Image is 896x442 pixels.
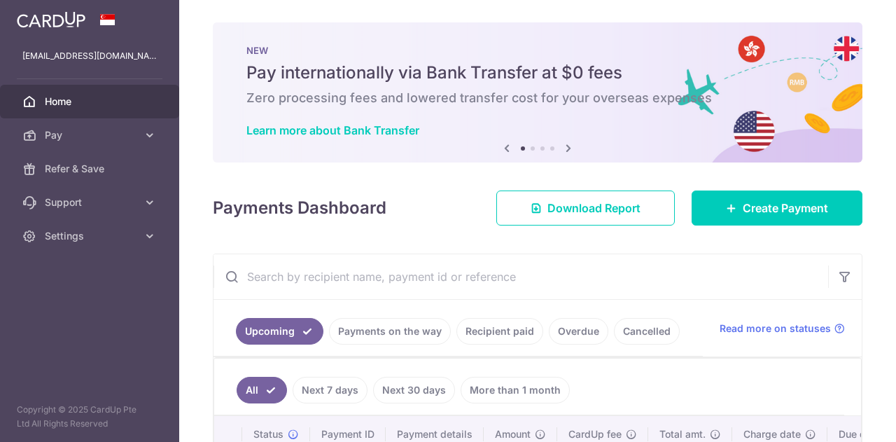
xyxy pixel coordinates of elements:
[720,322,831,336] span: Read more on statuses
[547,200,640,216] span: Download Report
[743,427,801,441] span: Charge date
[614,318,680,345] a: Cancelled
[246,62,829,84] h5: Pay internationally via Bank Transfer at $0 fees
[692,191,862,226] a: Create Payment
[495,427,531,441] span: Amount
[213,22,862,163] img: Bank transfer banner
[329,318,451,345] a: Payments on the way
[45,162,137,176] span: Refer & Save
[373,377,455,403] a: Next 30 days
[213,254,828,299] input: Search by recipient name, payment id or reference
[456,318,543,345] a: Recipient paid
[237,377,287,403] a: All
[720,322,845,336] a: Read more on statuses
[45,95,137,109] span: Home
[839,427,881,441] span: Due date
[22,49,157,63] p: [EMAIL_ADDRESS][DOMAIN_NAME]
[253,427,283,441] span: Status
[246,90,829,106] h6: Zero processing fees and lowered transfer cost for your overseas expenses
[236,318,323,345] a: Upcoming
[659,427,706,441] span: Total amt.
[17,11,85,28] img: CardUp
[461,377,570,403] a: More than 1 month
[213,195,386,221] h4: Payments Dashboard
[568,427,622,441] span: CardUp fee
[549,318,608,345] a: Overdue
[45,195,137,209] span: Support
[45,128,137,142] span: Pay
[246,123,419,137] a: Learn more about Bank Transfer
[246,45,829,56] p: NEW
[743,200,828,216] span: Create Payment
[45,229,137,243] span: Settings
[293,377,367,403] a: Next 7 days
[496,191,675,226] a: Download Report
